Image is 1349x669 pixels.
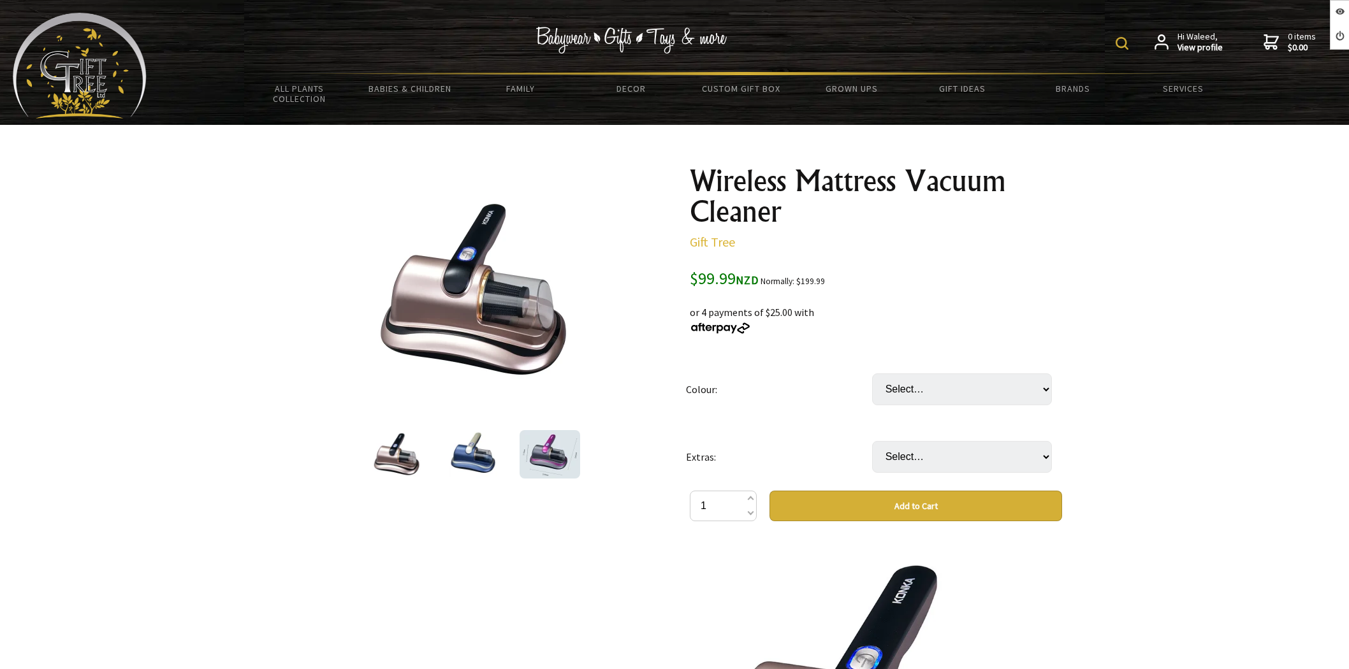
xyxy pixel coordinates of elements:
img: Wireless Mattress Vacuum Cleaner [372,430,421,478]
a: Custom Gift Box [686,75,796,102]
a: Brands [1017,75,1128,102]
h1: Wireless Mattress Vacuum Cleaner [690,166,1062,227]
td: Colour: [686,356,872,423]
a: All Plants Collection [244,75,354,112]
a: Grown Ups [797,75,907,102]
a: Gift Ideas [907,75,1017,102]
td: Extras: [686,423,872,491]
strong: $0.00 [1288,42,1316,54]
a: Services [1128,75,1239,102]
a: Decor [576,75,686,102]
span: $99.99 [690,268,759,289]
img: Wireless Mattress Vacuum Cleaner [449,430,497,478]
img: Wireless Mattress Vacuum Cleaner [520,430,580,478]
img: Afterpay [690,322,751,334]
span: Hi Waleed, [1178,31,1223,54]
strong: View profile [1178,42,1223,54]
img: product search [1116,37,1128,50]
span: NZD [736,273,759,287]
img: Wireless Mattress Vacuum Cleaner [374,191,572,389]
small: Normally: $199.99 [761,276,825,287]
img: Babyware - Gifts - Toys and more... [13,13,147,119]
div: or 4 payments of $25.00 with [690,289,1062,335]
a: Hi Waleed,View profile [1155,31,1223,54]
a: Family [465,75,576,102]
a: Babies & Children [354,75,465,102]
a: 0 items$0.00 [1264,31,1316,54]
button: Add to Cart [769,491,1062,521]
img: Babywear - Gifts - Toys & more [536,27,727,54]
a: Gift Tree [690,234,735,250]
span: 0 items [1288,31,1316,54]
